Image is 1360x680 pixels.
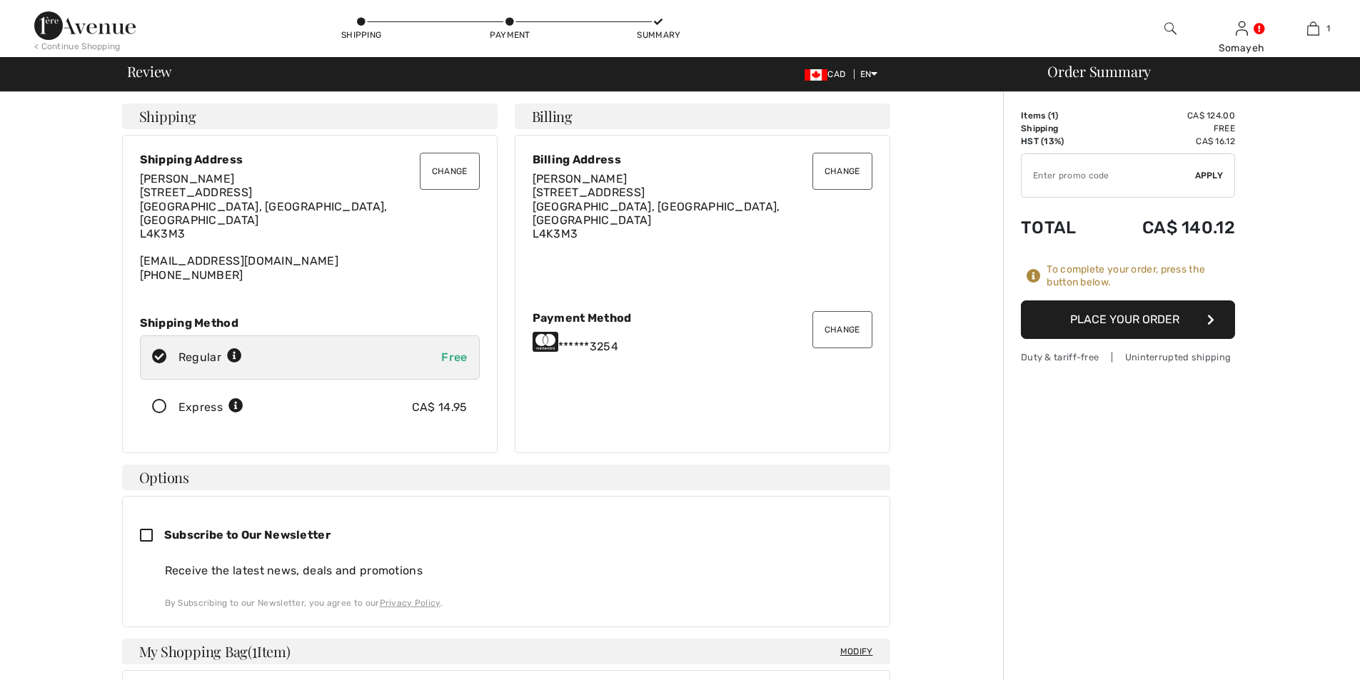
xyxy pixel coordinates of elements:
td: CA$ 140.12 [1101,203,1235,252]
img: Canadian Dollar [805,69,827,81]
button: Change [812,153,872,190]
span: Apply [1195,169,1224,182]
button: Change [812,311,872,348]
div: Order Summary [1030,64,1351,78]
span: 1 [252,641,257,659]
a: 1 [1278,20,1348,37]
td: Free [1101,122,1235,135]
span: ( Item) [248,641,290,661]
td: Shipping [1021,122,1101,135]
div: CA$ 14.95 [412,399,468,416]
div: Payment Method [533,311,872,325]
img: My Info [1236,20,1248,37]
div: Summary [637,29,680,41]
span: Shipping [139,109,196,123]
button: Change [420,153,480,190]
h4: Options [122,465,890,490]
h4: My Shopping Bag [122,639,890,664]
div: Shipping Address [140,153,480,166]
span: Billing [532,109,573,123]
span: [PERSON_NAME] [533,172,628,186]
span: CAD [805,69,851,79]
div: Regular [178,349,242,366]
div: Somayeh [1207,41,1276,56]
span: Modify [840,644,873,659]
td: CA$ 124.00 [1101,109,1235,122]
div: Payment [488,29,531,41]
div: By Subscribing to our Newsletter, you agree to our . [165,597,872,609]
img: 1ère Avenue [34,11,136,40]
div: Shipping [340,29,383,41]
span: Free [441,350,467,364]
span: 1 [1326,22,1330,35]
a: Privacy Policy [380,598,440,608]
input: Promo code [1022,154,1195,197]
button: Place Your Order [1021,300,1235,339]
a: Sign In [1236,21,1248,35]
img: search the website [1164,20,1177,37]
td: HST (13%) [1021,135,1101,148]
div: Receive the latest news, deals and promotions [165,562,872,579]
span: Subscribe to Our Newsletter [164,528,331,542]
div: [EMAIL_ADDRESS][DOMAIN_NAME] [PHONE_NUMBER] [140,172,480,282]
img: My Bag [1307,20,1319,37]
span: Review [127,64,172,78]
div: Duty & tariff-free | Uninterrupted shipping [1021,350,1235,364]
span: [STREET_ADDRESS] [GEOGRAPHIC_DATA], [GEOGRAPHIC_DATA], [GEOGRAPHIC_DATA] L4K3M3 [140,186,388,240]
span: [PERSON_NAME] [140,172,235,186]
div: < Continue Shopping [34,40,121,53]
span: EN [860,69,878,79]
div: To complete your order, press the button below. [1047,263,1235,289]
td: Total [1021,203,1101,252]
div: Billing Address [533,153,872,166]
span: [STREET_ADDRESS] [GEOGRAPHIC_DATA], [GEOGRAPHIC_DATA], [GEOGRAPHIC_DATA] L4K3M3 [533,186,780,240]
td: Items ( ) [1021,109,1101,122]
div: Shipping Method [140,316,480,330]
td: CA$ 16.12 [1101,135,1235,148]
div: Express [178,399,243,416]
span: 1 [1051,111,1055,121]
